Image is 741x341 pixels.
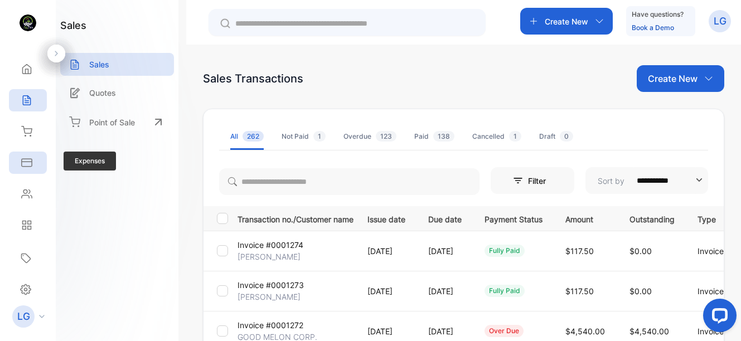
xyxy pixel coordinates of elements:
p: Type [698,211,730,225]
p: Invoice #0001272 [238,319,303,331]
span: 0 [560,131,573,142]
p: Have questions? [632,9,684,20]
p: Outstanding [629,211,675,225]
a: Point of Sale [60,110,174,134]
img: logo [20,14,36,31]
span: $0.00 [629,286,652,296]
p: Invoice [698,285,730,297]
span: $4,540.00 [565,327,605,336]
p: Invoice #0001273 [238,279,304,291]
a: Sales [60,53,174,76]
div: Paid [414,131,454,142]
span: $117.50 [565,286,594,296]
button: Create New [637,65,724,92]
p: Create New [545,16,588,27]
button: Create New [520,8,613,35]
p: [PERSON_NAME] [238,251,301,262]
p: [DATE] [428,245,462,257]
iframe: LiveChat chat widget [694,294,741,341]
p: LG [714,14,727,28]
div: Cancelled [472,131,521,142]
p: Transaction no./Customer name [238,211,353,225]
p: Sales [89,59,109,70]
span: $0.00 [629,246,652,256]
p: Invoice [698,245,730,257]
p: LG [17,309,30,324]
div: Sales Transactions [203,70,303,87]
p: [DATE] [428,325,462,337]
p: [DATE] [367,285,405,297]
a: Book a Demo [632,23,674,32]
div: Overdue [343,131,396,142]
span: 262 [243,131,264,142]
p: Payment Status [485,211,543,225]
p: Due date [428,211,462,225]
h1: sales [60,18,86,33]
div: fully paid [485,245,525,257]
p: Point of Sale [89,116,135,128]
a: Quotes [60,81,174,104]
div: fully paid [485,285,525,297]
p: [DATE] [367,245,405,257]
p: [PERSON_NAME] [238,291,301,303]
span: $117.50 [565,246,594,256]
p: Sort by [598,175,624,187]
div: Not Paid [282,131,326,142]
p: Amount [565,211,607,225]
button: LG [709,8,731,35]
p: [DATE] [367,325,405,337]
span: Expenses [64,152,116,170]
div: over due [485,325,524,337]
p: Quotes [89,87,116,99]
span: 1 [313,131,326,142]
div: All [230,131,264,142]
span: 138 [433,131,454,142]
span: 1 [509,131,521,142]
button: Sort by [585,167,708,194]
span: $4,540.00 [629,327,669,336]
p: Create New [648,72,698,85]
p: Issue date [367,211,405,225]
span: 123 [376,131,396,142]
div: Draft [539,131,573,142]
p: Invoice #0001274 [238,239,303,251]
p: [DATE] [428,285,462,297]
